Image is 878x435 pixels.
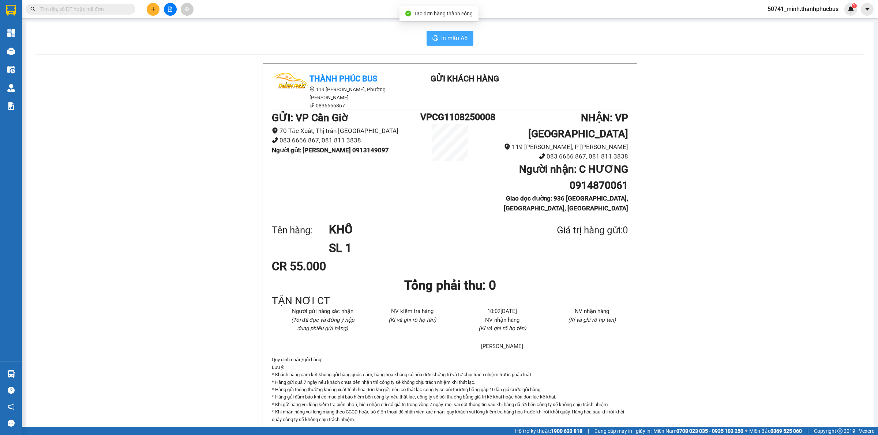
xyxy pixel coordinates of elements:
img: warehouse-icon [7,66,15,73]
b: Người gửi : [PERSON_NAME] 0913149097 [272,146,389,154]
span: environment [272,127,278,134]
button: aim [181,3,194,16]
p: Lưu ý: [272,364,628,371]
span: Tạo đơn hàng thành công [414,11,473,16]
img: solution-icon [7,102,15,110]
span: Cung cấp máy in - giấy in: [594,427,652,435]
span: caret-down [864,6,871,12]
span: Miền Nam [653,427,743,435]
h1: Tổng phải thu: 0 [272,275,628,295]
span: copyright [837,428,843,434]
input: Tìm tên, số ĐT hoặc mã đơn [40,5,127,13]
span: file-add [168,7,173,12]
span: Hỗ trợ kỹ thuật: [515,427,582,435]
span: 1 [853,3,855,8]
b: Giao dọc đường: 936 [GEOGRAPHIC_DATA], [GEOGRAPHIC_DATA], [GEOGRAPHIC_DATA] [504,195,628,212]
span: | [588,427,589,435]
span: check-circle [405,11,411,16]
li: 119 [PERSON_NAME], Phường [PERSON_NAME] [272,85,404,102]
p: * Hàng gửi thông thường không xuất trình hóa đơn khi gửi, nếu có thất lạc công ty sẽ bồi thường b... [272,386,628,393]
strong: 1900 633 818 [551,428,582,434]
strong: 0708 023 035 - 0935 103 250 [676,428,743,434]
h1: KHÔ [329,220,521,239]
span: aim [184,7,190,12]
i: (Kí và ghi rõ họ tên) [568,317,616,323]
li: 083 6666 867, 081 811 3838 [272,136,420,145]
strong: 0369 525 060 [770,428,802,434]
li: 70 Tắc Xuất, Thị trấn [GEOGRAPHIC_DATA] [272,126,420,136]
span: phone [272,137,278,143]
p: * Khi gửi hàng vui lòng kiểm tra biên nhận, biên nhận chỉ có giá trị trong vòng 7 ngày, mọi sai s... [272,401,628,408]
li: NV nhận hàng [466,316,539,325]
li: Người gửi hàng xác nhận [286,307,359,316]
div: Tên hàng: [272,223,329,238]
span: message [8,420,15,427]
li: 119 [PERSON_NAME], P [PERSON_NAME] [480,142,628,152]
span: phone [539,153,545,159]
button: plus [147,3,160,16]
li: 0836666867 [272,102,404,110]
span: Miền Bắc [749,427,802,435]
span: | [807,427,808,435]
img: dashboard-icon [7,29,15,37]
span: question-circle [8,387,15,394]
span: environment [504,144,510,150]
i: (Kí và ghi rõ họ tên) [389,317,436,323]
span: environment [309,87,315,92]
div: Quy định nhận/gửi hàng : [272,356,628,423]
span: 50741_minh.thanhphucbus [762,4,844,14]
i: (Tôi đã đọc và đồng ý nộp dung phiếu gửi hàng) [291,317,354,332]
span: ⚪️ [745,430,747,432]
p: * Khách hàng cam kết không gửi hàng quốc cấm, hàng hóa không có hóa đơn chứng từ và tự chịu trách... [272,371,628,378]
div: CR 55.000 [272,257,389,275]
sup: 1 [852,3,857,8]
i: (Kí và ghi rõ họ tên) [479,325,526,332]
span: printer [432,35,438,42]
b: Thành Phúc Bus [309,74,377,83]
li: 083 6666 867, 081 811 3838 [480,152,628,161]
b: NHẬN : VP [GEOGRAPHIC_DATA] [528,112,628,140]
p: * Hàng gửi quá 7 ngày nếu khách chưa đến nhận thì công ty sẽ không chịu trách nhiệm khi thất lạc. [272,379,628,386]
span: notification [8,403,15,410]
span: search [30,7,35,12]
p: * Khi nhận hàng vui lòng mang theo CCCD hoặc số điện thoại để nhân viên xác nhận, quý khách vui l... [272,408,628,423]
h1: VPCG1108250008 [420,110,480,124]
span: In mẫu A5 [441,34,468,43]
img: warehouse-icon [7,84,15,92]
b: GỬI : VP Cần Giờ [272,112,348,124]
li: NV kiểm tra hàng [376,307,449,316]
p: * Hàng gửi đảm bảo khi có mua phí bảo hiểm bên công ty, nếu thất lạc, công ty sẽ bồi thường bằng ... [272,393,628,401]
button: printerIn mẫu A5 [427,31,473,46]
b: Người nhận : C HƯƠNG 0914870061 [519,163,628,191]
span: phone [309,103,315,108]
img: icon-new-feature [848,6,854,12]
span: plus [151,7,156,12]
img: logo.jpg [272,73,308,109]
li: [PERSON_NAME] [466,342,539,351]
h1: SL 1 [329,239,521,257]
div: TẬN NƠI CT [272,295,628,307]
button: caret-down [861,3,874,16]
div: Giá trị hàng gửi: 0 [521,223,628,238]
img: warehouse-icon [7,47,15,55]
li: 10:02[DATE] [466,307,539,316]
img: warehouse-icon [7,370,15,378]
button: file-add [164,3,177,16]
li: NV nhận hàng [556,307,629,316]
b: Gửi khách hàng [431,74,499,83]
img: logo-vxr [6,5,16,16]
